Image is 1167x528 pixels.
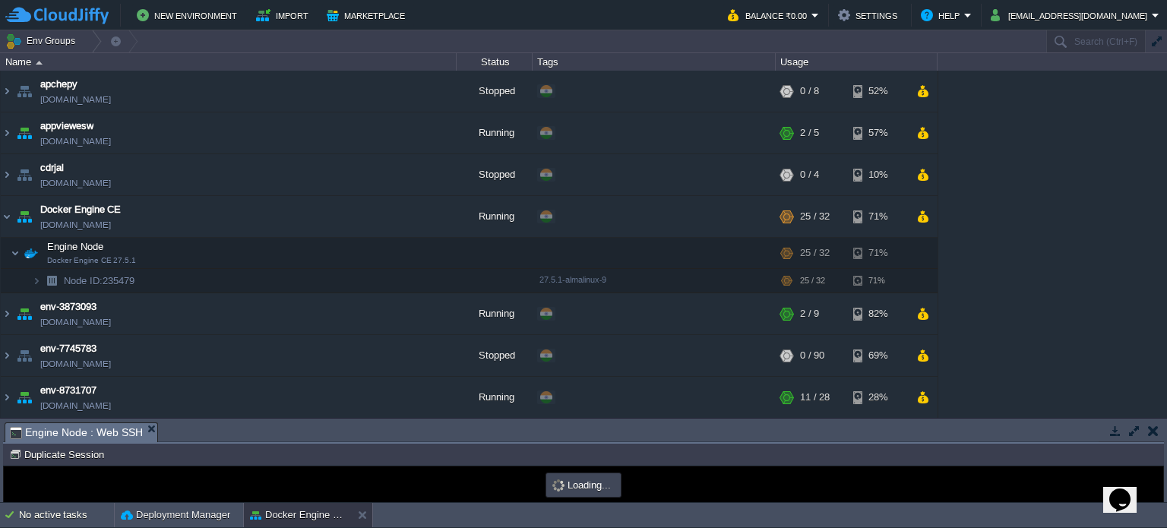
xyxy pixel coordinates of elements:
img: AMDAwAAAACH5BAEAAAAALAAAAAABAAEAAAICRAEAOw== [1,335,13,376]
a: [DOMAIN_NAME] [40,315,111,330]
div: 11 / 28 [800,377,830,418]
button: New Environment [137,6,242,24]
div: Stopped [457,335,533,376]
a: cdrjal [40,160,64,175]
img: AMDAwAAAACH5BAEAAAAALAAAAAABAAEAAAICRAEAOw== [21,238,42,268]
div: 25 / 32 [800,269,825,292]
div: 71% [853,196,903,237]
button: Import [256,6,313,24]
button: Settings [838,6,902,24]
div: 0 / 90 [800,335,824,376]
div: Running [457,293,533,334]
div: 69% [853,335,903,376]
a: env-3873093 [40,299,96,315]
div: Tags [533,53,775,71]
img: AMDAwAAAACH5BAEAAAAALAAAAAABAAEAAAICRAEAOw== [1,71,13,112]
img: AMDAwAAAACH5BAEAAAAALAAAAAABAAEAAAICRAEAOw== [14,154,35,195]
span: Docker Engine CE 27.5.1 [47,256,136,265]
img: AMDAwAAAACH5BAEAAAAALAAAAAABAAEAAAICRAEAOw== [14,112,35,153]
div: 2 / 9 [800,293,819,334]
img: CloudJiffy [5,6,109,25]
a: appviewesw [40,119,93,134]
span: 27.5.1-almalinux-9 [539,275,606,284]
img: AMDAwAAAACH5BAEAAAAALAAAAAABAAEAAAICRAEAOw== [1,112,13,153]
div: 10% [853,154,903,195]
button: Env Groups [5,30,81,52]
a: [DOMAIN_NAME] [40,398,111,413]
a: [DOMAIN_NAME] [40,356,111,371]
button: [EMAIL_ADDRESS][DOMAIN_NAME] [991,6,1152,24]
img: AMDAwAAAACH5BAEAAAAALAAAAAABAAEAAAICRAEAOw== [1,196,13,237]
div: Stopped [457,154,533,195]
div: Running [457,377,533,418]
div: 52% [853,71,903,112]
div: No active tasks [19,503,114,527]
img: AMDAwAAAACH5BAEAAAAALAAAAAABAAEAAAICRAEAOw== [14,335,35,376]
div: Running [457,112,533,153]
div: 71% [853,238,903,268]
img: AMDAwAAAACH5BAEAAAAALAAAAAABAAEAAAICRAEAOw== [36,61,43,65]
a: env-7745783 [40,341,96,356]
img: AMDAwAAAACH5BAEAAAAALAAAAAABAAEAAAICRAEAOw== [1,154,13,195]
a: env-8731707 [40,383,96,398]
a: apchepy [40,77,77,92]
div: 25 / 32 [800,196,830,237]
div: Status [457,53,532,71]
span: 235479 [62,274,137,287]
div: 57% [853,112,903,153]
div: Usage [776,53,937,71]
a: [DOMAIN_NAME] [40,217,111,232]
span: Node ID: [64,275,103,286]
a: Docker Engine CE [40,202,121,217]
img: AMDAwAAAACH5BAEAAAAALAAAAAABAAEAAAICRAEAOw== [41,269,62,292]
div: 28% [853,377,903,418]
img: AMDAwAAAACH5BAEAAAAALAAAAAABAAEAAAICRAEAOw== [1,377,13,418]
img: AMDAwAAAACH5BAEAAAAALAAAAAABAAEAAAICRAEAOw== [14,377,35,418]
img: AMDAwAAAACH5BAEAAAAALAAAAAABAAEAAAICRAEAOw== [14,71,35,112]
span: Engine Node [46,240,106,253]
div: 82% [853,293,903,334]
a: [DOMAIN_NAME] [40,175,111,191]
button: Duplicate Session [9,447,109,461]
img: AMDAwAAAACH5BAEAAAAALAAAAAABAAEAAAICRAEAOw== [14,196,35,237]
button: Balance ₹0.00 [728,6,811,24]
iframe: chat widget [1103,467,1152,513]
a: [DOMAIN_NAME] [40,134,111,149]
div: 25 / 32 [800,238,830,268]
button: Help [921,6,964,24]
div: Name [2,53,456,71]
button: Marketplace [327,6,410,24]
button: Docker Engine CE [250,507,346,523]
div: 2 / 5 [800,112,819,153]
button: Deployment Manager [121,507,230,523]
div: Stopped [457,71,533,112]
div: Loading... [548,475,619,495]
div: 0 / 4 [800,154,819,195]
img: AMDAwAAAACH5BAEAAAAALAAAAAABAAEAAAICRAEAOw== [11,238,20,268]
div: Running [457,196,533,237]
img: AMDAwAAAACH5BAEAAAAALAAAAAABAAEAAAICRAEAOw== [1,293,13,334]
img: AMDAwAAAACH5BAEAAAAALAAAAAABAAEAAAICRAEAOw== [32,269,41,292]
a: Engine NodeDocker Engine CE 27.5.1 [46,241,106,252]
div: 71% [853,269,903,292]
a: Node ID:235479 [62,274,137,287]
span: Engine Node : Web SSH [10,423,143,442]
img: AMDAwAAAACH5BAEAAAAALAAAAAABAAEAAAICRAEAOw== [14,293,35,334]
a: [DOMAIN_NAME] [40,92,111,107]
div: 0 / 8 [800,71,819,112]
